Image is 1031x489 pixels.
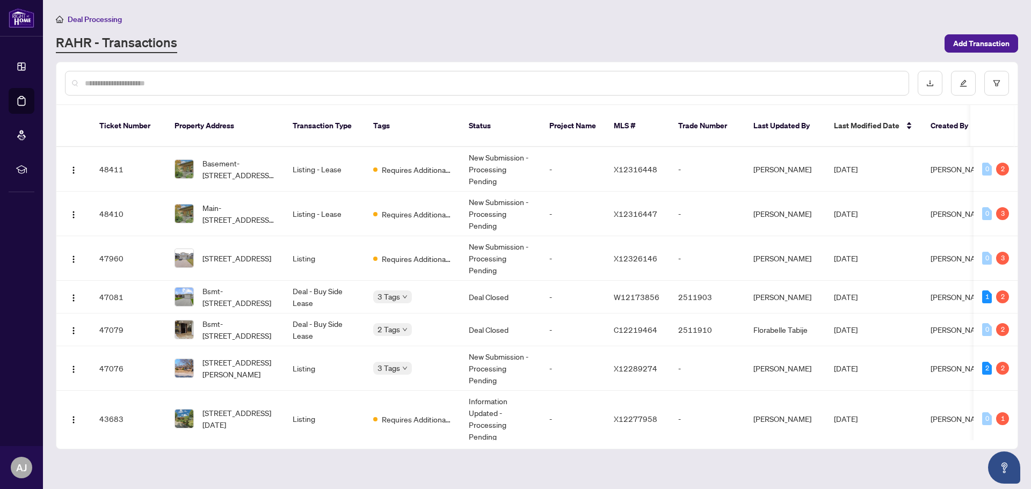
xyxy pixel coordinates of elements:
td: - [541,313,605,346]
span: X12277958 [614,414,657,424]
th: Project Name [541,105,605,147]
span: [STREET_ADDRESS][PERSON_NAME] [202,356,275,380]
div: 2 [982,362,992,375]
img: thumbnail-img [175,249,193,267]
td: [PERSON_NAME] [745,192,825,236]
td: [PERSON_NAME] [745,236,825,281]
span: [PERSON_NAME] [931,292,989,302]
span: edit [960,79,967,87]
img: Logo [69,365,78,374]
td: 48411 [91,147,166,192]
span: C12219464 [614,325,657,334]
span: AJ [16,460,27,475]
td: [PERSON_NAME] [745,346,825,391]
th: Trade Number [670,105,745,147]
span: X12326146 [614,253,657,263]
div: 1 [996,412,1009,425]
button: filter [984,71,1009,96]
span: [DATE] [834,414,858,424]
td: 43683 [91,391,166,447]
span: [DATE] [834,363,858,373]
span: [STREET_ADDRESS] [202,252,271,264]
span: Bsmt-[STREET_ADDRESS] [202,318,275,341]
td: - [541,147,605,192]
img: Logo [69,294,78,302]
img: Logo [69,415,78,424]
span: Requires Additional Docs [382,164,452,176]
td: New Submission - Processing Pending [460,236,541,281]
div: 0 [982,163,992,176]
td: Listing [284,391,365,447]
td: Listing - Lease [284,147,365,192]
span: [PERSON_NAME] [931,209,989,218]
button: Logo [65,288,82,305]
td: - [670,346,745,391]
td: 2511910 [670,313,745,346]
div: 2 [996,323,1009,336]
a: RAHR - Transactions [56,34,177,53]
img: Logo [69,210,78,219]
td: Listing - Lease [284,192,365,236]
td: - [541,391,605,447]
td: Listing [284,236,365,281]
img: thumbnail-img [175,288,193,306]
div: 2 [996,362,1009,375]
span: 2 Tags [377,323,400,335]
td: Deal Closed [460,313,541,346]
th: Status [460,105,541,147]
td: - [541,236,605,281]
span: [PERSON_NAME] [931,325,989,334]
img: thumbnail-img [175,205,193,223]
img: thumbnail-img [175,359,193,377]
th: Created By [922,105,986,147]
span: down [402,327,408,332]
button: Logo [65,250,82,267]
span: X12289274 [614,363,657,373]
td: New Submission - Processing Pending [460,147,541,192]
span: Add Transaction [953,35,1010,52]
th: Last Updated By [745,105,825,147]
td: - [541,281,605,313]
td: New Submission - Processing Pending [460,346,541,391]
span: X12316447 [614,209,657,218]
span: down [402,366,408,371]
button: Logo [65,321,82,338]
td: [PERSON_NAME] [745,147,825,192]
span: W12173856 [614,292,659,302]
span: down [402,294,408,300]
td: - [670,147,745,192]
td: Florabelle Tabije [745,313,825,346]
td: 47079 [91,313,166,346]
div: 2 [996,163,1009,176]
img: thumbnail-img [175,410,193,428]
td: - [670,391,745,447]
span: Requires Additional Docs [382,253,452,265]
td: - [670,236,745,281]
span: [DATE] [834,325,858,334]
td: [PERSON_NAME] [745,391,825,447]
div: 0 [982,207,992,220]
th: Last Modified Date [825,105,922,147]
button: Logo [65,360,82,377]
span: Bsmt-[STREET_ADDRESS] [202,285,275,309]
td: 47076 [91,346,166,391]
span: home [56,16,63,23]
div: 3 [996,207,1009,220]
span: [DATE] [834,209,858,218]
span: Requires Additional Docs [382,208,452,220]
div: 3 [996,252,1009,265]
img: logo [9,8,34,28]
th: Ticket Number [91,105,166,147]
span: 3 Tags [377,290,400,303]
button: Add Transaction [945,34,1018,53]
span: [PERSON_NAME] [931,414,989,424]
div: 0 [982,323,992,336]
td: 48410 [91,192,166,236]
th: Property Address [166,105,284,147]
button: Logo [65,160,82,178]
div: 1 [982,290,992,303]
span: filter [993,79,1000,87]
th: Transaction Type [284,105,365,147]
span: download [926,79,934,87]
img: thumbnail-img [175,320,193,339]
